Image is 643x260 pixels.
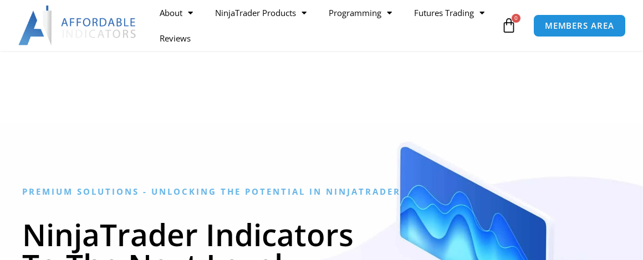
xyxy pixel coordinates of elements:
span: 0 [512,14,520,23]
a: MEMBERS AREA [533,14,626,37]
h6: Premium Solutions - Unlocking the Potential in NinjaTrader [22,186,621,197]
span: MEMBERS AREA [545,22,614,30]
a: Reviews [149,25,202,51]
img: LogoAI | Affordable Indicators – NinjaTrader [18,6,137,45]
a: 0 [484,9,533,41]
